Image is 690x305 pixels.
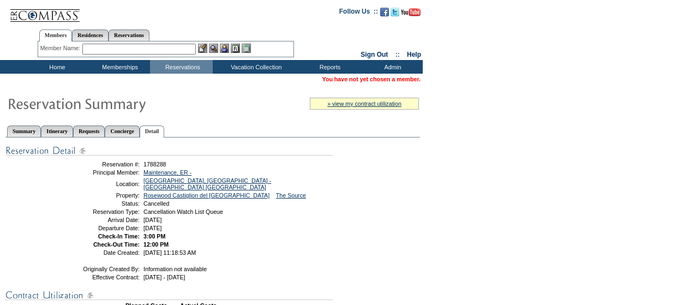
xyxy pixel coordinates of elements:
[327,100,401,107] a: » view my contract utilization
[143,177,271,190] a: [GEOGRAPHIC_DATA], [GEOGRAPHIC_DATA] - [GEOGRAPHIC_DATA] [GEOGRAPHIC_DATA]
[62,169,140,176] td: Principal Member:
[143,217,162,223] span: [DATE]
[62,217,140,223] td: Arrival Date:
[391,8,399,16] img: Follow us on Twitter
[231,44,240,53] img: Reservations
[143,266,207,272] span: Information not available
[395,51,400,58] span: ::
[407,51,421,58] a: Help
[276,192,306,199] a: The Source
[143,241,169,248] span: 12:00 PM
[41,125,73,137] a: Itinerary
[380,8,389,16] img: Become our fan on Facebook
[391,11,399,17] a: Follow us on Twitter
[98,233,140,240] strong: Check-In Time:
[143,192,269,199] a: Rosewood Castiglion del [GEOGRAPHIC_DATA]
[143,249,196,256] span: [DATE] 11:18:53 AM
[5,289,333,302] img: Contract Utilization
[143,233,165,240] span: 3:00 PM
[25,60,87,74] td: Home
[62,161,140,168] td: Reservation #:
[62,192,140,199] td: Property:
[62,249,140,256] td: Date Created:
[143,200,169,207] span: Cancelled
[209,44,218,53] img: View
[401,8,421,16] img: Subscribe to our YouTube Channel
[143,225,162,231] span: [DATE]
[143,208,223,215] span: Cancellation Watch List Queue
[220,44,229,53] img: Impersonate
[401,11,421,17] a: Subscribe to our YouTube Channel
[140,125,165,137] a: Detail
[339,7,378,20] td: Follow Us ::
[322,76,421,82] span: You have not yet chosen a member.
[109,29,149,41] a: Reservations
[150,60,213,74] td: Reservations
[62,274,140,280] td: Effective Contract:
[62,208,140,215] td: Reservation Type:
[143,274,185,280] span: [DATE] - [DATE]
[62,266,140,272] td: Originally Created By:
[87,60,150,74] td: Memberships
[93,241,140,248] strong: Check-Out Time:
[40,44,82,53] div: Member Name:
[380,11,389,17] a: Become our fan on Facebook
[361,51,388,58] a: Sign Out
[7,125,41,137] a: Summary
[5,144,333,158] img: Reservation Detail
[62,200,140,207] td: Status:
[62,225,140,231] td: Departure Date:
[297,60,360,74] td: Reports
[143,161,166,168] span: 1788288
[72,29,109,41] a: Residences
[105,125,139,137] a: Concierge
[39,29,73,41] a: Members
[73,125,105,137] a: Requests
[198,44,207,53] img: b_edit.gif
[213,60,297,74] td: Vacation Collection
[143,169,191,176] a: Maintenance, ER -
[62,177,140,190] td: Location:
[242,44,251,53] img: b_calculator.gif
[7,92,225,114] img: Reservaton Summary
[360,60,423,74] td: Admin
